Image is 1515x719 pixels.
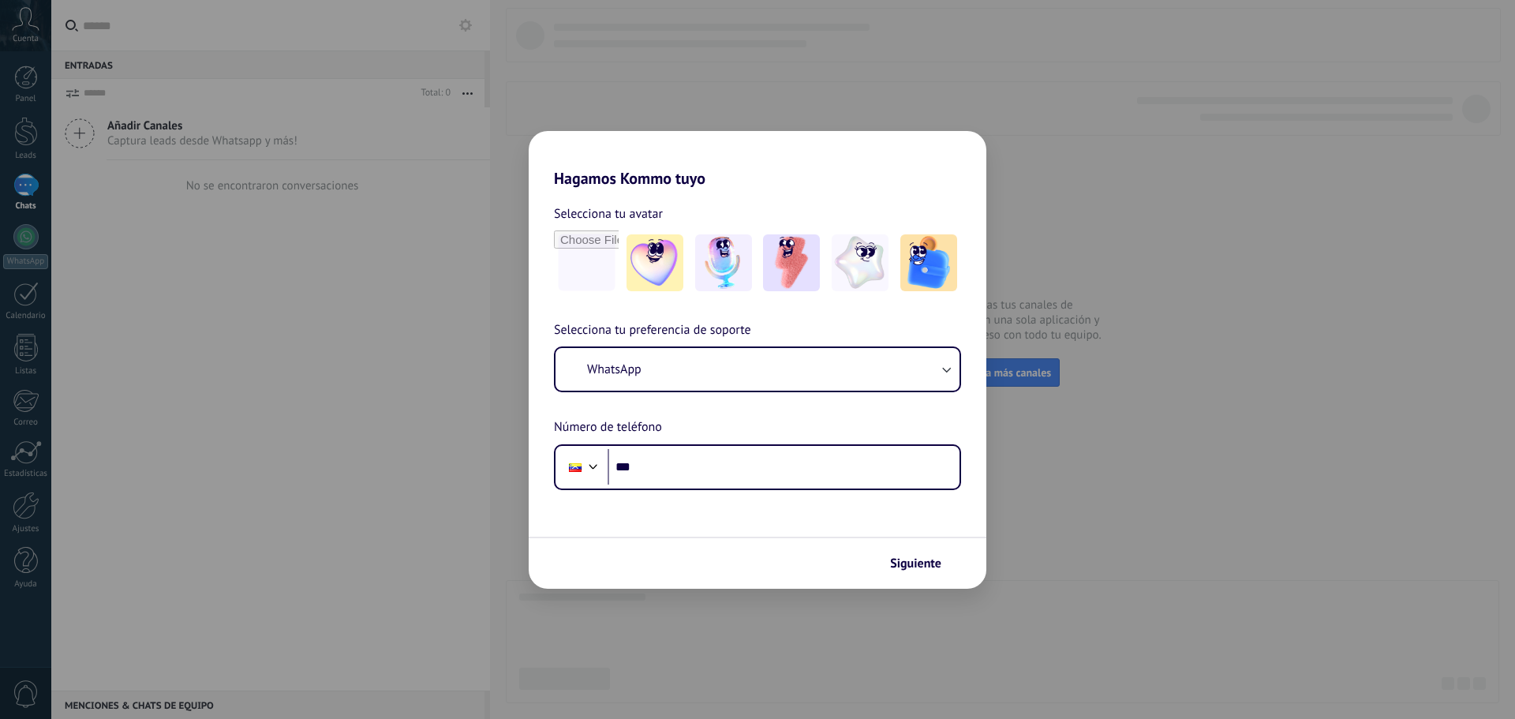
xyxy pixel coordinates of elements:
span: Selecciona tu avatar [554,204,663,224]
span: Siguiente [890,558,941,569]
img: -4.jpeg [832,234,888,291]
button: WhatsApp [555,348,959,391]
span: Número de teléfono [554,418,662,438]
span: WhatsApp [587,361,642,377]
span: Selecciona tu preferencia de soporte [554,320,751,341]
img: -5.jpeg [900,234,957,291]
img: -3.jpeg [763,234,820,291]
button: Siguiente [883,550,963,577]
h2: Hagamos Kommo tuyo [529,131,986,188]
img: -2.jpeg [695,234,752,291]
div: Venezuela: + 58 [560,451,590,484]
img: -1.jpeg [627,234,683,291]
